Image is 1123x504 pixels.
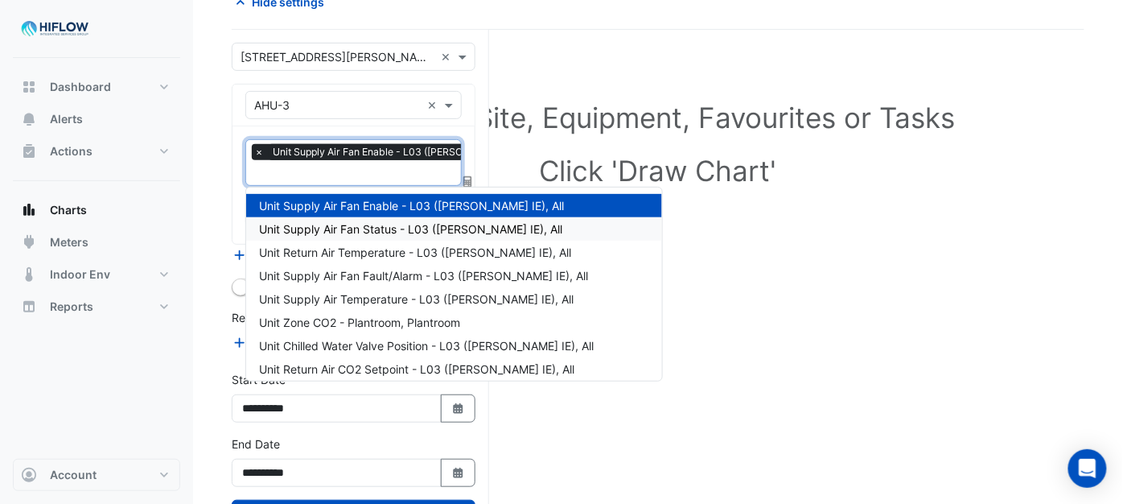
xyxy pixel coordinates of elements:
[21,111,37,127] app-icon: Alerts
[13,103,180,135] button: Alerts
[13,71,180,103] button: Dashboard
[21,143,37,159] app-icon: Actions
[461,175,475,188] span: Choose Function
[259,199,564,213] span: Unit Supply Air Fan Enable - L03 (NABERS IE), All
[451,466,466,480] fa-icon: Select Date
[21,299,37,315] app-icon: Reports
[259,246,571,259] span: Unit Return Air Temperature - L03 (NABERS IE), All
[50,111,83,127] span: Alerts
[19,13,92,45] img: Company Logo
[267,154,1049,188] h1: Click 'Draw Chart'
[451,402,466,415] fa-icon: Select Date
[259,339,594,353] span: Unit Chilled Water Valve Position - L03 (NABERS IE), All
[21,234,37,250] app-icon: Meters
[259,269,588,283] span: Unit Supply Air Fan Fault/Alarm - L03 (NABERS IE), All
[232,436,280,452] label: End Date
[13,135,180,167] button: Actions
[232,371,286,388] label: Start Date
[50,467,97,483] span: Account
[232,333,352,352] button: Add Reference Line
[232,309,316,326] label: Reference Lines
[50,266,110,283] span: Indoor Env
[259,316,460,329] span: Unit Zone CO2 - Plantroom, Plantroom
[13,226,180,258] button: Meters
[13,291,180,323] button: Reports
[13,194,180,226] button: Charts
[13,258,180,291] button: Indoor Env
[259,362,574,376] span: Unit Return Air CO2 Setpoint - L03 (NABERS IE), All
[252,144,266,160] span: ×
[13,459,180,491] button: Account
[21,79,37,95] app-icon: Dashboard
[21,202,37,218] app-icon: Charts
[259,292,574,306] span: Unit Supply Air Temperature - L03 (NABERS IE), All
[50,79,111,95] span: Dashboard
[232,246,329,264] button: Add Equipment
[259,222,562,236] span: Unit Supply Air Fan Status - L03 (NABERS IE), All
[267,101,1049,134] h1: Select a Site, Equipment, Favourites or Tasks
[1068,449,1107,488] div: Open Intercom Messenger
[50,143,93,159] span: Actions
[50,299,93,315] span: Reports
[441,48,455,65] span: Clear
[427,97,441,114] span: Clear
[246,188,662,381] div: Options List
[269,144,540,160] span: Unit Supply Air Fan Enable - L03 (NABERS IE), All
[21,266,37,283] app-icon: Indoor Env
[50,234,88,250] span: Meters
[50,202,87,218] span: Charts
